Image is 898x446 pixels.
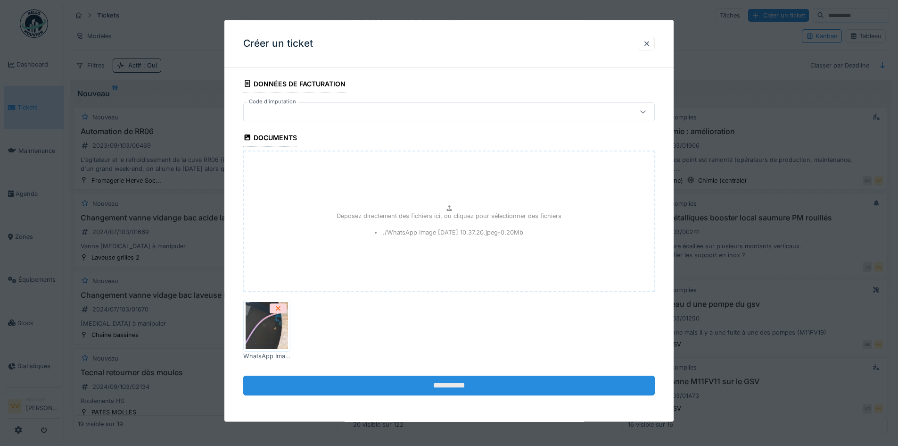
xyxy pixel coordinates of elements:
[247,97,298,105] label: Code d'imputation
[243,38,313,50] h3: Créer un ticket
[243,76,346,93] div: Données de facturation
[375,228,524,237] li: ./WhatsApp Image [DATE] 10.37.20.jpeg - 0.20 Mb
[246,302,288,349] img: 5csjv7jtil5pj29of3qi7bq279tu
[337,211,561,220] p: Déposez directement des fichiers ici, ou cliquez pour sélectionner des fichiers
[243,351,290,360] div: WhatsApp Image [DATE] 10.37.20.jpeg
[243,130,297,146] div: Documents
